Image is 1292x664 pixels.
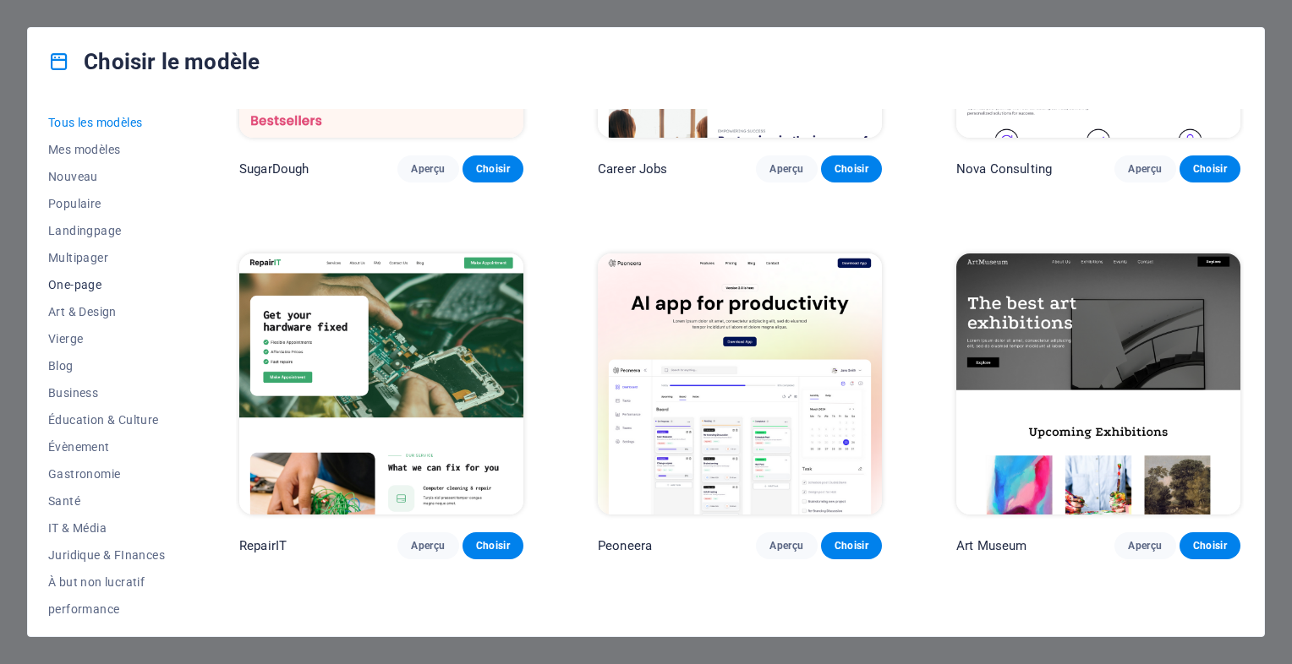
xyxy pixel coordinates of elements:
[48,413,165,427] span: Éducation & Culture
[239,253,523,515] img: RepairIT
[239,161,309,177] p: SugarDough
[239,537,287,554] p: RepairIT
[48,298,165,325] button: Art & Design
[48,224,165,237] span: Landingpage
[956,537,1026,554] p: Art Museum
[1193,539,1227,552] span: Choisir
[48,406,165,433] button: Éducation & Culture
[48,575,165,589] span: À but non lucratif
[463,532,523,559] button: Choisir
[48,163,165,190] button: Nouveau
[48,278,165,291] span: One-page
[821,155,882,182] button: Choisir
[48,325,165,352] button: Vierge
[598,161,668,177] p: Career Jobs
[835,539,868,552] span: Choisir
[769,162,803,176] span: Aperçu
[397,532,458,559] button: Aperçu
[411,539,445,552] span: Aperçu
[756,155,817,182] button: Aperçu
[48,460,165,487] button: Gastronomie
[756,532,817,559] button: Aperçu
[48,359,165,373] span: Blog
[48,596,165,623] button: performance
[1114,532,1175,559] button: Aperçu
[48,190,165,217] button: Populaire
[48,109,165,136] button: Tous les modèles
[1193,162,1227,176] span: Choisir
[397,155,458,182] button: Aperçu
[1128,539,1162,552] span: Aperçu
[48,244,165,271] button: Multipager
[48,379,165,406] button: Business
[48,352,165,379] button: Blog
[835,162,868,176] span: Choisir
[598,253,882,515] img: Peoneera
[48,440,165,454] span: Évènement
[598,537,652,554] p: Peoneera
[48,542,165,569] button: Juridique & FInances
[48,433,165,460] button: Évènement
[1180,532,1240,559] button: Choisir
[48,251,165,264] span: Multipager
[1180,155,1240,182] button: Choisir
[48,332,165,346] span: Vierge
[48,548,165,562] span: Juridique & FInances
[48,494,165,508] span: Santé
[1114,155,1175,182] button: Aperçu
[463,155,523,182] button: Choisir
[48,602,165,616] span: performance
[48,116,165,129] span: Tous les modèles
[1128,162,1162,176] span: Aperçu
[769,539,803,552] span: Aperçu
[476,162,510,176] span: Choisir
[48,217,165,244] button: Landingpage
[956,253,1240,515] img: Art Museum
[48,467,165,481] span: Gastronomie
[476,539,510,552] span: Choisir
[48,386,165,400] span: Business
[48,521,165,535] span: IT & Média
[48,143,165,156] span: Mes modèles
[821,532,882,559] button: Choisir
[48,170,165,183] span: Nouveau
[956,161,1052,177] p: Nova Consulting
[411,162,445,176] span: Aperçu
[48,197,165,210] span: Populaire
[48,514,165,542] button: IT & Média
[48,569,165,596] button: À but non lucratif
[48,271,165,298] button: One-page
[48,487,165,514] button: Santé
[48,305,165,318] span: Art & Design
[48,48,260,75] h4: Choisir le modèle
[48,136,165,163] button: Mes modèles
